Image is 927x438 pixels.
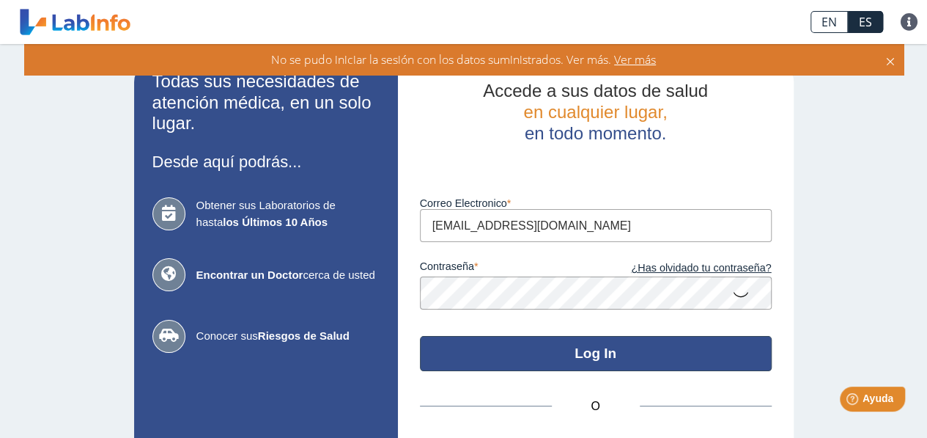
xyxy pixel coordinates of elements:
span: Ver más [611,51,656,67]
label: contraseña [420,260,596,277]
span: Obtener sus Laboratorios de hasta [196,197,380,230]
span: en cualquier lugar, [523,102,667,122]
span: O [552,398,640,415]
span: en todo momento. [525,123,666,143]
h3: Desde aquí podrás... [152,153,380,171]
iframe: Help widget launcher [797,381,911,422]
a: ¿Has olvidado tu contraseña? [596,260,772,277]
span: Accede a sus datos de salud [483,81,708,101]
span: cerca de usted [196,267,380,284]
a: EN [810,11,848,33]
a: ES [848,11,883,33]
b: Encontrar un Doctor [196,269,303,281]
button: Log In [420,336,772,371]
b: Riesgos de Salud [258,329,350,342]
span: Conocer sus [196,328,380,345]
label: Correo Electronico [420,197,772,209]
span: No se pudo iniciar la sesión con los datos suministrados. Ver más. [271,51,611,67]
h2: Todas sus necesidades de atención médica, en un solo lugar. [152,71,380,134]
b: los Últimos 10 Años [223,216,328,228]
